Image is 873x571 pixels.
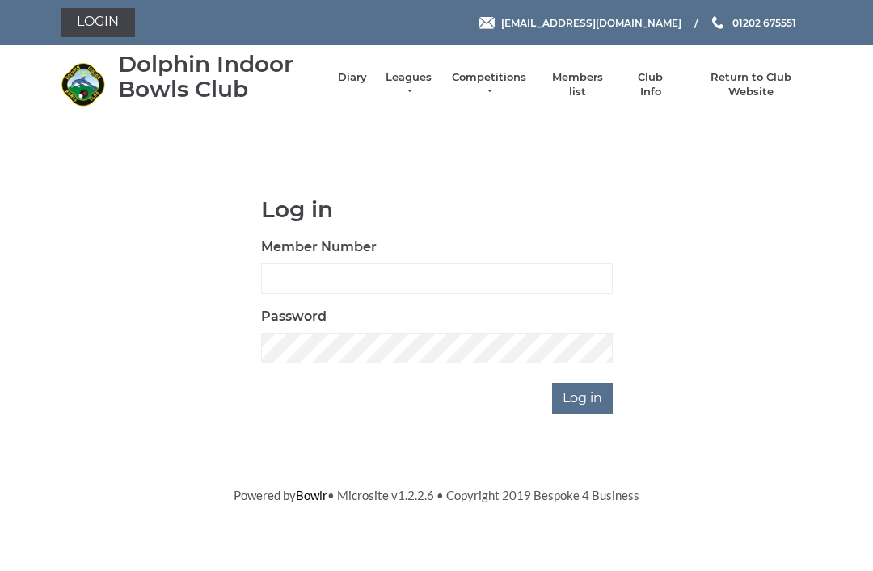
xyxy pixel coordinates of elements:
[543,70,610,99] a: Members list
[296,488,327,502] a: Bowlr
[450,70,528,99] a: Competitions
[261,197,613,222] h1: Log in
[338,70,367,85] a: Diary
[479,15,681,31] a: Email [EMAIL_ADDRESS][DOMAIN_NAME]
[690,70,812,99] a: Return to Club Website
[61,8,135,37] a: Login
[710,15,796,31] a: Phone us 01202 675551
[234,488,639,502] span: Powered by • Microsite v1.2.2.6 • Copyright 2019 Bespoke 4 Business
[552,383,613,414] input: Log in
[118,52,322,102] div: Dolphin Indoor Bowls Club
[383,70,434,99] a: Leagues
[712,16,723,29] img: Phone us
[479,17,495,29] img: Email
[61,62,105,107] img: Dolphin Indoor Bowls Club
[261,237,377,257] label: Member Number
[261,307,327,326] label: Password
[732,16,796,28] span: 01202 675551
[501,16,681,28] span: [EMAIL_ADDRESS][DOMAIN_NAME]
[627,70,674,99] a: Club Info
